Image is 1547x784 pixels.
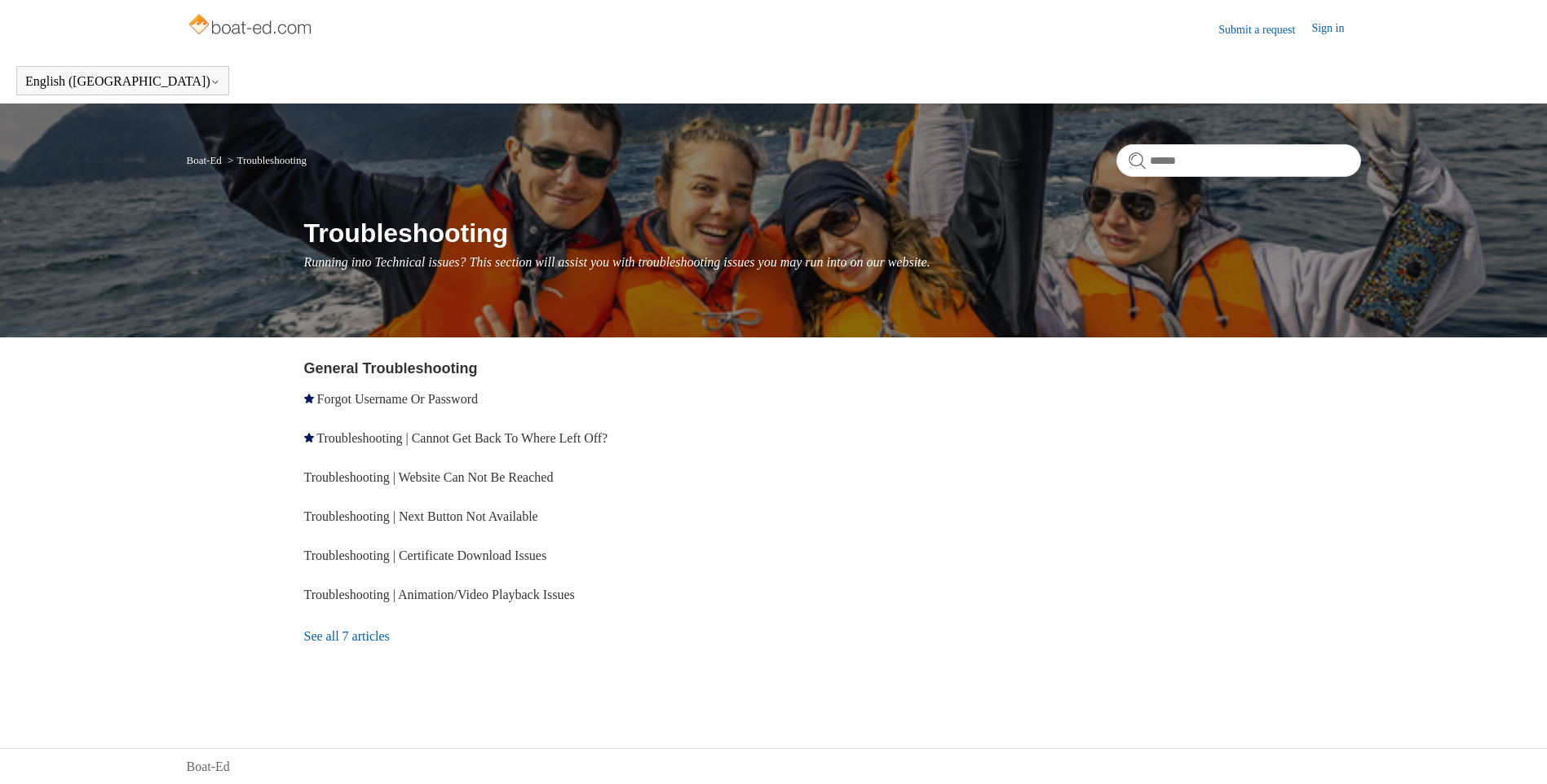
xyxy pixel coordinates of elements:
[304,588,575,601] a: Troubleshooting | Animation/Video Playback Issues
[304,614,780,658] a: See all 7 articles
[304,214,1361,253] h1: Troubleshooting
[1492,729,1535,772] div: Live chat
[187,154,222,166] a: Boat-Ed
[1218,21,1311,38] a: Submit a request
[224,154,307,166] li: Troubleshooting
[316,431,608,445] a: Troubleshooting | Cannot Get Back To Where Left Off?
[304,394,314,403] svg: Promoted article
[1116,144,1361,177] input: Search
[304,470,554,484] a: Troubleshooting | Website Can Not Be Reached
[317,392,478,406] a: Forgot Username Or Password
[187,10,316,42] img: Boat-Ed Help Center home page
[187,757,230,777] a: Boat-Ed
[1311,20,1360,39] a: Sign in
[304,360,478,377] a: General Troubleshooting
[304,548,547,562] a: Troubleshooting | Certificate Download Issues
[304,253,1361,272] p: Running into Technical issues? This section will assist you with troubleshooting issues you may r...
[304,433,314,443] svg: Promoted article
[304,509,538,523] a: Troubleshooting | Next Button Not Available
[25,74,220,89] button: English ([GEOGRAPHIC_DATA])
[187,154,225,166] li: Boat-Ed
